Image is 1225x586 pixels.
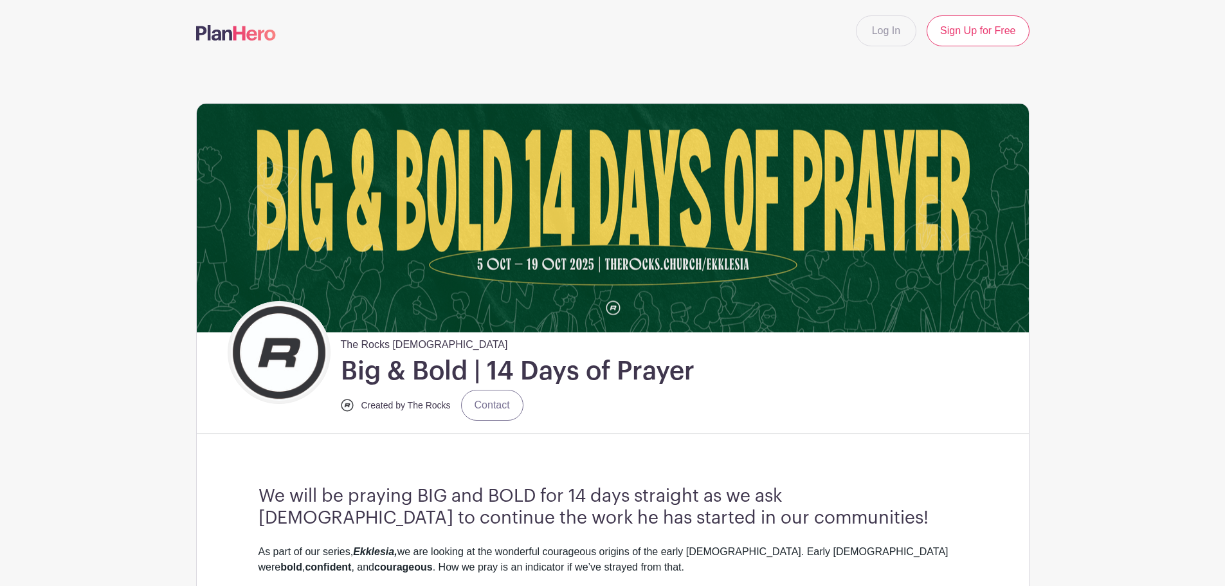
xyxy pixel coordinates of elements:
[353,546,397,557] em: Ekklesia,
[197,104,1029,332] img: Big&Bold%2014%20Days%20of%20Prayer_Header.png
[361,400,451,410] small: Created by The Rocks
[341,355,694,387] h1: Big & Bold | 14 Days of Prayer
[280,562,302,572] strong: bold
[461,390,523,421] a: Contact
[305,562,351,572] strong: confident
[196,25,276,41] img: logo-507f7623f17ff9eddc593b1ce0a138ce2505c220e1c5a4e2b4648c50719b7d32.svg
[927,15,1029,46] a: Sign Up for Free
[231,304,327,401] img: Icon%20Logo_B.jpg
[341,332,508,353] span: The Rocks [DEMOGRAPHIC_DATA]
[259,486,967,529] h3: We will be praying BIG and BOLD for 14 days straight as we ask [DEMOGRAPHIC_DATA] to continue the...
[374,562,433,572] strong: courageous
[341,399,354,412] img: Icon%20Logo_B.jpg
[856,15,916,46] a: Log In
